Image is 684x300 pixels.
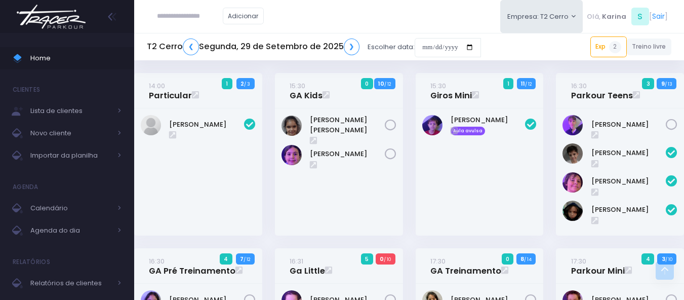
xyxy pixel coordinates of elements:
[661,80,665,88] strong: 9
[631,8,649,25] span: S
[290,81,323,101] a: 15:30GA Kids
[149,81,165,91] small: 14:00
[587,12,600,22] span: Olá,
[13,177,38,197] h4: Agenda
[591,176,666,186] a: [PERSON_NAME]
[571,81,587,91] small: 16:30
[562,201,583,221] img: Yeshe Idargo Kis
[290,81,305,91] small: 15:30
[30,127,111,140] span: Novo cliente
[378,80,384,88] strong: 10
[571,256,586,266] small: 17:30
[149,256,235,276] a: 16:30GA Pré Treinamento
[521,80,525,88] strong: 11
[665,81,672,87] small: / 13
[591,148,666,158] a: [PERSON_NAME]
[520,255,524,263] strong: 8
[220,253,232,265] span: 4
[240,255,244,263] strong: 7
[422,115,442,135] img: André Thormann Poyart
[525,81,532,87] small: / 12
[149,81,192,101] a: 14:00Particular
[642,78,654,89] span: 3
[147,39,359,55] h5: T2 Cerro Segunda, 29 de Setembro de 2025
[562,172,583,193] img: Gabriel Leão
[380,255,384,263] strong: 0
[30,224,111,237] span: Agenda do dia
[503,78,514,89] span: 1
[430,81,472,101] a: 15:30Giros Mini
[141,115,161,135] img: Paulo Rocha
[310,115,385,135] a: [PERSON_NAME] [PERSON_NAME]
[361,253,373,265] span: 5
[30,202,111,215] span: Calendário
[281,116,302,136] img: Laura da Silva Borges
[430,81,446,91] small: 15:30
[562,115,583,135] img: Max Passamani Lacorte
[430,256,501,276] a: 17:30GA Treinamento
[344,39,360,55] a: ❯
[169,120,244,130] a: [PERSON_NAME]
[290,256,303,266] small: 16:31
[223,8,264,24] a: Adicionar
[451,127,486,136] span: Aula avulsa
[502,253,514,265] span: 0
[240,80,244,88] strong: 2
[652,11,665,22] a: Sair
[583,5,671,28] div: [ ]
[244,256,250,262] small: / 12
[290,256,325,276] a: 16:31Ga Little
[310,149,385,159] a: [PERSON_NAME]
[665,256,672,262] small: / 10
[602,12,626,22] span: Karina
[562,143,583,164] img: Gabriel Amaral Alves
[149,256,165,266] small: 16:30
[183,39,199,55] a: ❮
[384,81,391,87] small: / 12
[30,149,111,162] span: Importar da planilha
[30,52,122,65] span: Home
[627,39,672,55] a: Treino livre
[13,80,40,100] h4: Clientes
[641,253,654,265] span: 4
[430,256,446,266] small: 17:30
[361,78,373,89] span: 0
[609,41,621,53] span: 2
[30,104,111,118] span: Lista de clientes
[222,78,232,89] span: 1
[281,145,302,165] img: Livia Lopes
[571,256,625,276] a: 17:30Parkour Mini
[524,256,532,262] small: / 14
[590,36,627,57] a: Exp2
[13,252,50,272] h4: Relatórios
[662,255,665,263] strong: 3
[147,35,481,59] div: Escolher data:
[244,81,250,87] small: / 3
[30,277,111,290] span: Relatórios de clientes
[451,115,526,125] a: [PERSON_NAME]
[591,205,666,215] a: [PERSON_NAME]
[384,256,391,262] small: / 10
[571,81,633,101] a: 16:30Parkour Teens
[591,120,666,130] a: [PERSON_NAME]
